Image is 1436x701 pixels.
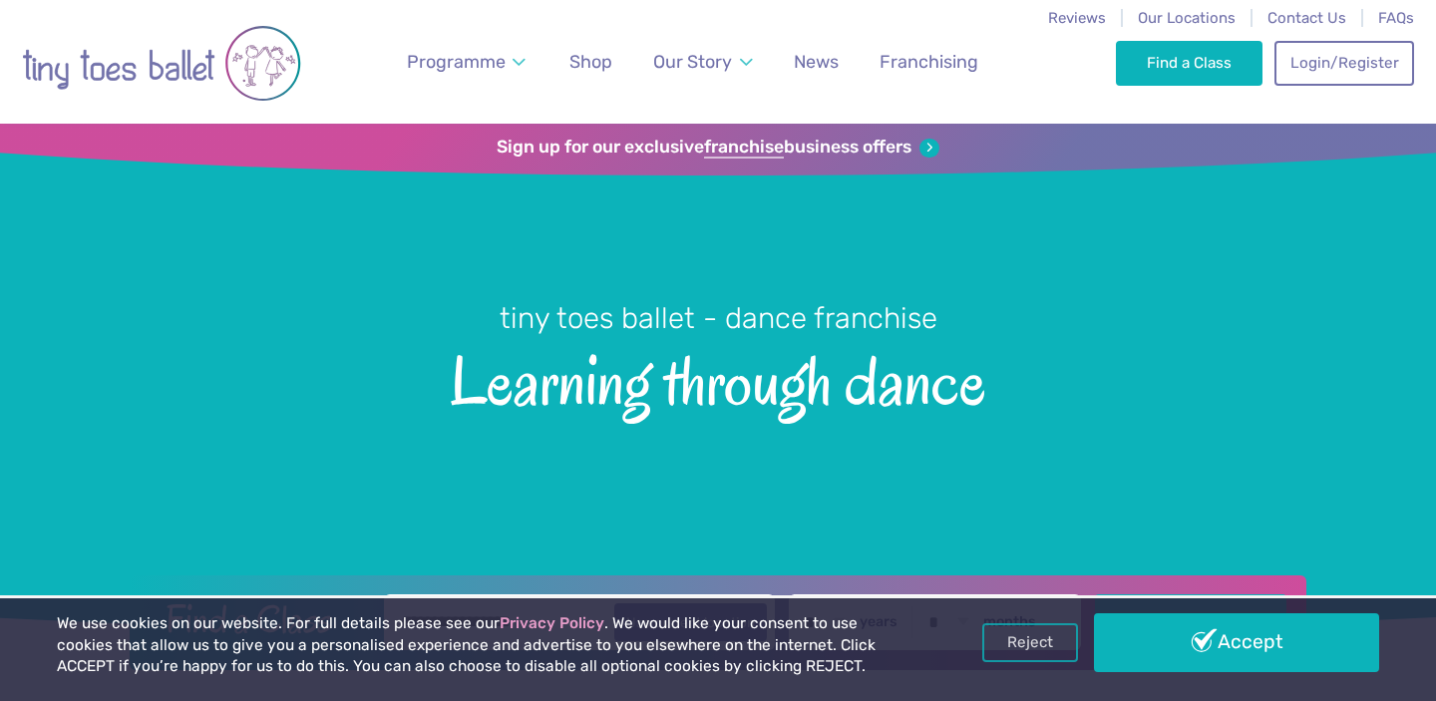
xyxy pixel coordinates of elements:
[497,137,938,159] a: Sign up for our exclusivefranchisebusiness offers
[653,51,732,72] span: Our Story
[22,13,301,114] img: tiny toes ballet
[794,51,839,72] span: News
[1048,9,1106,27] a: Reviews
[1267,9,1346,27] a: Contact Us
[1095,594,1287,650] button: Find Classes
[1378,9,1414,27] a: FAQs
[1116,41,1262,85] a: Find a Class
[560,40,621,85] a: Shop
[150,594,371,644] h2: Find a Class
[704,137,784,159] strong: franchise
[1274,41,1414,85] a: Login/Register
[1094,613,1379,671] a: Accept
[871,40,987,85] a: Franchising
[407,51,506,72] span: Programme
[1138,9,1236,27] a: Our Locations
[880,51,978,72] span: Franchising
[500,614,604,632] a: Privacy Policy
[500,301,937,335] small: tiny toes ballet - dance franchise
[35,338,1401,419] span: Learning through dance
[57,613,916,678] p: We use cookies on our website. For full details please see our . We would like your consent to us...
[785,40,848,85] a: News
[982,623,1078,661] a: Reject
[644,40,762,85] a: Our Story
[398,40,536,85] a: Programme
[569,51,612,72] span: Shop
